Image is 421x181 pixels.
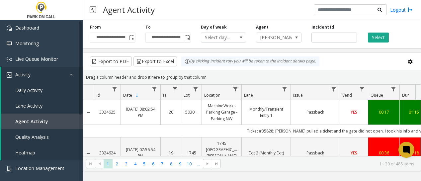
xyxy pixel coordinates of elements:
[407,6,413,13] img: logout
[104,159,113,168] span: Page 1
[203,159,212,168] span: Go to the next page
[7,41,12,46] img: 'icon'
[1,114,83,129] a: Agent Activity
[231,85,240,94] a: Location Filter Menu
[1,98,83,114] a: Lane Activity
[125,106,156,119] a: [DATE] 08:02:54 PM
[293,92,303,98] span: Issue
[176,159,185,168] span: Page 9
[183,33,191,42] span: Toggle popup
[214,161,219,166] span: Go to the last page
[131,159,140,168] span: Page 4
[368,33,389,43] button: Select
[123,92,132,98] span: Date
[7,72,12,78] img: 'icon'
[15,118,48,125] span: Agent Activity
[83,151,94,156] a: Collapse Details
[194,159,203,168] span: Page 11
[83,110,94,115] a: Collapse Details
[83,71,421,83] div: Drag a column header and drop it here to group by that column
[358,85,367,94] a: Vend Filter Menu
[149,159,158,168] span: Page 6
[372,109,395,115] a: 00:17
[83,85,421,156] div: Data table
[15,56,58,62] span: Live Queue Monitor
[133,56,177,66] button: Export to Excel
[165,109,177,115] a: 20
[140,159,149,168] span: Page 5
[15,71,31,78] span: Activity
[344,109,364,115] a: YES
[97,92,100,98] span: Id
[150,85,159,94] a: Date Filter Menu
[390,6,413,13] a: Logout
[90,2,96,18] img: pageIcon
[90,24,101,30] label: From
[206,103,237,122] a: MachineWorks Parking Garage - Parking NW
[256,33,292,42] span: [PERSON_NAME]
[15,149,35,156] span: Heatmap
[351,109,357,115] span: YES
[15,87,42,93] span: Daily Activity
[110,85,119,94] a: Id Filter Menu
[295,150,336,156] a: Passback
[15,134,49,140] span: Quality Analysis
[7,166,12,171] img: 'icon'
[184,92,190,98] span: Lot
[7,57,12,62] img: 'icon'
[205,161,210,166] span: Go to the next page
[295,109,336,115] a: Passback
[201,33,237,42] span: Select day...
[311,24,334,30] label: Incident Id
[204,92,220,98] span: Location
[113,159,122,168] span: Page 2
[185,109,198,115] a: 503001
[342,92,352,98] span: Vend
[100,2,158,18] h3: Agent Activity
[351,150,357,156] span: YES
[246,150,287,156] a: Exit 2 (Monthly Exit)
[145,24,151,30] label: To
[181,56,319,66] div: By clicking Incident row you will be taken to the incident details page.
[167,159,176,168] span: Page 8
[90,56,132,66] button: Export to PDF
[1,129,83,145] a: Quality Analysis
[212,159,221,168] span: Go to the last page
[201,24,227,30] label: Day of week
[185,159,194,168] span: Page 10
[98,150,117,156] a: 3324624
[15,103,42,109] span: Lane Activity
[158,159,167,168] span: Page 7
[7,26,12,31] img: 'icon'
[191,85,200,94] a: Lot Filter Menu
[185,59,190,64] img: infoIcon.svg
[206,140,237,166] a: 1745 [GEOGRAPHIC_DATA][PERSON_NAME][GEOGRAPHIC_DATA]
[256,24,269,30] label: Agent
[134,93,140,98] span: Sortable
[165,150,177,156] a: 19
[246,106,287,119] a: Monthly/Transient Entry 1
[225,161,414,167] kendo-pager-info: 1 - 30 of 488 items
[329,85,338,94] a: Issue Filter Menu
[244,92,253,98] span: Lane
[125,146,156,159] a: [DATE] 07:56:54 PM
[402,92,409,98] span: Dur
[1,145,83,160] a: Heatmap
[1,67,83,82] a: Activity
[122,159,131,168] span: Page 3
[163,92,166,98] span: H
[371,92,383,98] span: Queue
[15,40,39,46] span: Monitoring
[15,165,64,171] span: Location Management
[344,150,364,156] a: YES
[280,85,289,94] a: Lane Filter Menu
[98,109,117,115] a: 3324625
[372,150,395,156] a: 00:36
[128,33,135,42] span: Toggle popup
[185,150,198,156] a: 1745
[389,85,398,94] a: Queue Filter Menu
[15,25,39,31] span: Dashboard
[171,85,180,94] a: H Filter Menu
